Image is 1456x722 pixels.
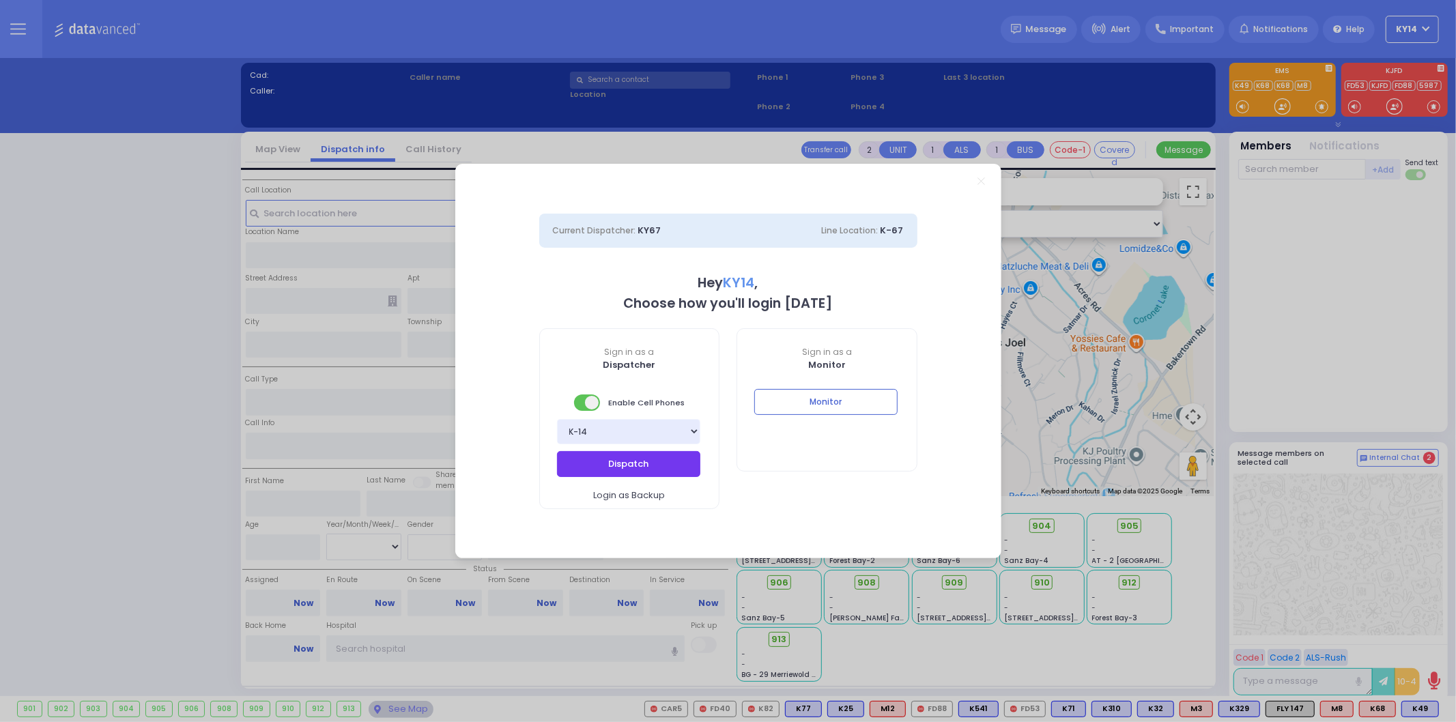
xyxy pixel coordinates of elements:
span: Sign in as a [737,346,917,358]
b: Monitor [808,358,846,371]
b: Dispatcher [603,358,655,371]
button: Monitor [754,389,898,415]
span: Current Dispatcher: [553,225,636,236]
b: Choose how you'll login [DATE] [624,294,833,313]
span: K-67 [881,224,904,237]
span: Login as Backup [593,489,665,502]
button: Dispatch [557,451,700,477]
span: KY67 [638,224,661,237]
span: Line Location: [822,225,879,236]
span: Sign in as a [540,346,719,358]
a: Close [977,177,985,185]
b: Hey , [698,274,758,292]
span: KY14 [724,274,755,292]
span: Enable Cell Phones [574,393,685,412]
